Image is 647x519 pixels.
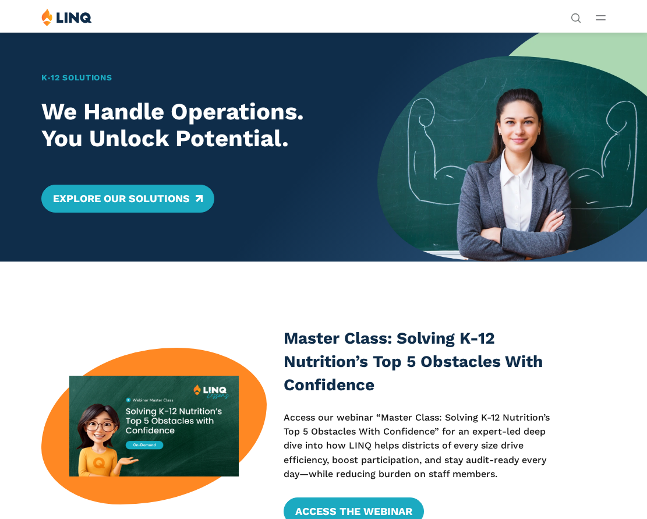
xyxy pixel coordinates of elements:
h2: We Handle Operations. You Unlock Potential. [41,98,351,152]
img: Home Banner [377,32,647,262]
button: Open Main Menu [596,11,606,24]
button: Open Search Bar [571,12,581,22]
a: Explore Our Solutions [41,185,214,213]
img: LINQ | K‑12 Software [41,8,92,26]
nav: Utility Navigation [571,8,581,22]
p: Access our webinar “Master Class: Solving K-12 Nutrition’s Top 5 Obstacles With Confidence” for a... [284,411,557,482]
h3: Master Class: Solving K-12 Nutrition’s Top 5 Obstacles With Confidence [284,327,557,396]
h1: K‑12 Solutions [41,72,351,84]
